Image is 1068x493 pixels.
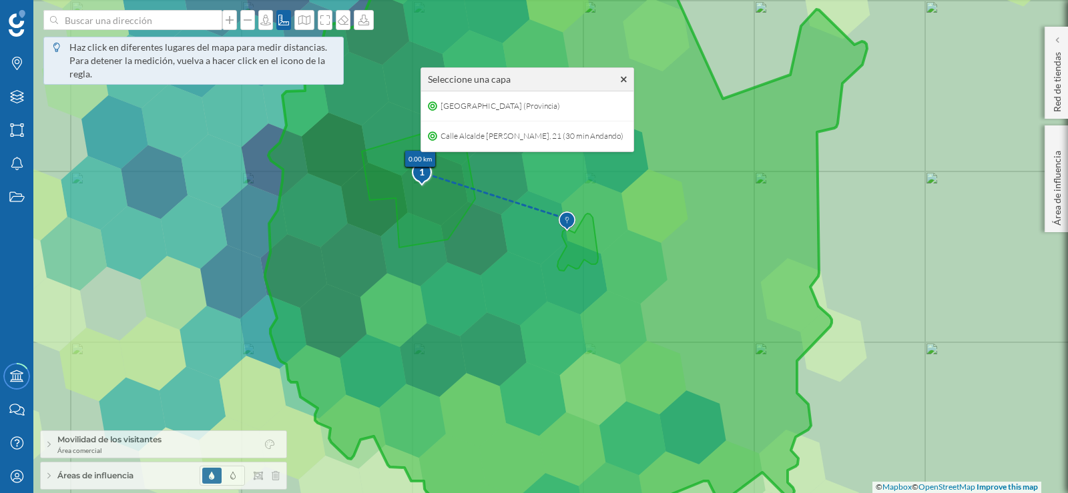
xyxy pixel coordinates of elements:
[57,470,133,482] span: Áreas de influencia
[918,482,975,492] a: OpenStreetMap
[437,96,563,116] span: [GEOGRAPHIC_DATA] (Provincia)
[1051,145,1064,225] p: Área de influencia
[9,10,25,37] img: Geoblink Logo
[57,434,162,446] span: Movilidad de los visitantes
[411,161,431,185] div: 1
[57,446,162,455] span: Área comercial
[428,73,511,86] span: Seleccione una capa
[977,482,1038,492] a: Improve this map
[559,208,575,235] img: Marker
[411,161,434,187] img: pois-map-marker.svg
[882,482,912,492] a: Mapbox
[872,482,1041,493] div: © ©
[69,41,337,81] div: Haz click en diferentes lugares del mapa para medir distancias. Para detener la medición, vuelva ...
[27,9,74,21] span: Soporte
[411,165,433,179] div: 1
[1051,47,1064,112] p: Red de tiendas
[437,126,627,146] span: Calle Alcalde [PERSON_NAME], 21 (30 min Andando)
